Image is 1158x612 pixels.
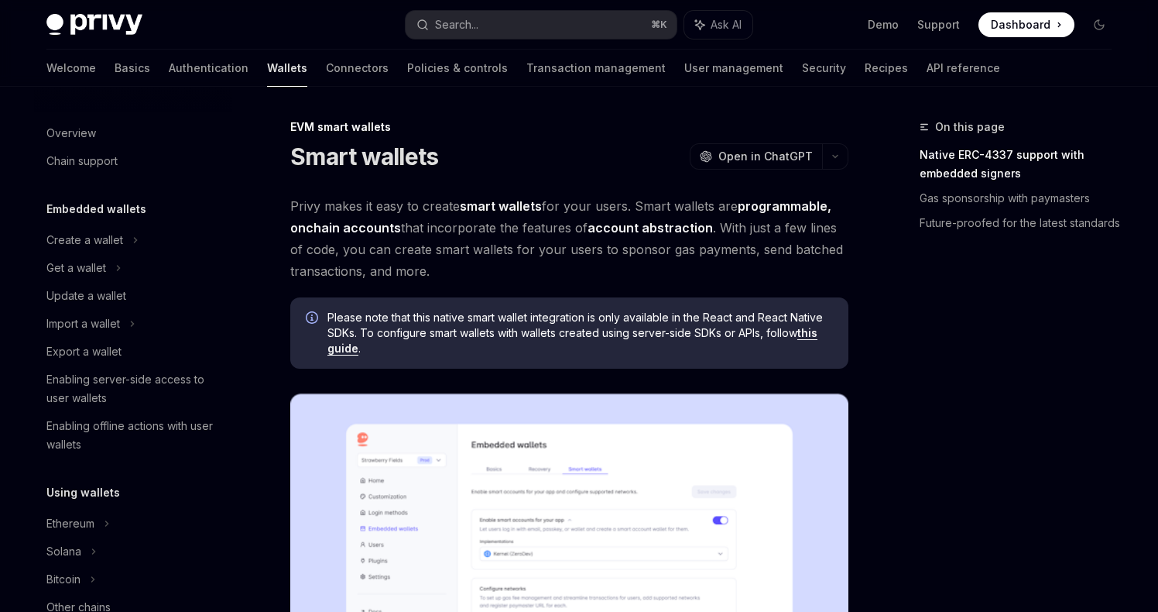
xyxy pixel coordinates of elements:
span: Open in ChatGPT [718,149,813,164]
strong: smart wallets [460,198,542,214]
div: Search... [435,15,478,34]
a: Chain support [34,147,232,175]
a: Future-proofed for the latest standards [920,211,1124,236]
a: API reference [927,50,1000,87]
div: Import a wallet [46,315,120,333]
div: Solana [46,542,81,561]
div: Bitcoin [46,570,81,589]
a: Basics [115,50,150,87]
div: Update a wallet [46,287,126,305]
span: Ask AI [711,17,742,33]
div: Export a wallet [46,342,122,361]
a: Policies & controls [407,50,508,87]
div: Enabling offline actions with user wallets [46,417,223,454]
a: Demo [868,17,899,33]
span: Please note that this native smart wallet integration is only available in the React and React Na... [327,310,833,356]
button: Toggle dark mode [1087,12,1112,37]
a: Native ERC-4337 support with embedded signers [920,143,1124,186]
a: Security [802,50,846,87]
span: Dashboard [991,17,1050,33]
div: EVM smart wallets [290,119,848,135]
a: account abstraction [588,220,713,236]
button: Open in ChatGPT [690,143,822,170]
a: Export a wallet [34,338,232,366]
a: Wallets [267,50,307,87]
a: Update a wallet [34,282,232,310]
a: Connectors [326,50,389,87]
a: Dashboard [978,12,1074,37]
a: User management [684,50,783,87]
button: Ask AI [684,11,752,39]
div: Create a wallet [46,231,123,249]
a: Support [917,17,960,33]
svg: Info [306,311,321,327]
span: ⌘ K [651,19,667,31]
div: Enabling server-side access to user wallets [46,370,223,407]
h5: Using wallets [46,483,120,502]
a: Recipes [865,50,908,87]
a: Overview [34,119,232,147]
a: Authentication [169,50,248,87]
a: Enabling offline actions with user wallets [34,412,232,459]
h5: Embedded wallets [46,200,146,218]
span: Privy makes it easy to create for your users. Smart wallets are that incorporate the features of ... [290,195,848,282]
h1: Smart wallets [290,143,438,170]
a: Welcome [46,50,96,87]
div: Ethereum [46,514,94,533]
img: dark logo [46,14,142,36]
div: Chain support [46,152,118,170]
span: On this page [935,118,1005,136]
div: Overview [46,124,96,143]
a: Gas sponsorship with paymasters [920,186,1124,211]
a: Enabling server-side access to user wallets [34,366,232,412]
div: Get a wallet [46,259,106,277]
button: Search...⌘K [406,11,677,39]
a: Transaction management [526,50,666,87]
